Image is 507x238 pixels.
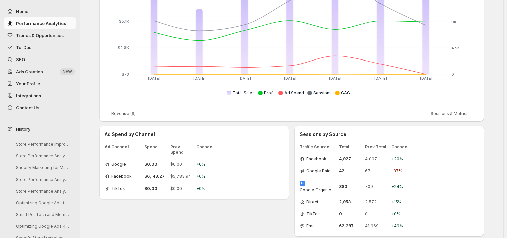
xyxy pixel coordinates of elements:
[451,46,460,50] tspan: 4.5K
[11,151,74,161] button: Store Performance Analysis and Recommendations
[391,156,411,162] span: +20%
[306,199,318,205] span: Direct
[391,144,411,150] span: Change
[4,90,76,102] a: Integrations
[111,111,136,116] span: Revenue ($)
[170,144,194,155] span: Prev Spend
[264,90,275,95] span: Profit
[365,223,389,229] span: 41,969
[118,45,129,50] tspan: $2.6K
[365,211,389,217] span: 0
[306,156,326,162] span: Facebook
[105,144,142,155] span: Ad Channel
[420,76,432,81] tspan: [DATE]
[4,102,76,114] button: Contact Us
[4,53,76,66] a: SEO
[16,69,43,74] span: Ads Creation
[365,199,389,205] span: 2,572
[11,221,74,231] button: Optimizing Google Ads Keywords Strategy
[16,45,31,50] span: To-Dos
[365,184,389,189] span: 709
[374,76,387,81] tspan: [DATE]
[284,76,296,81] tspan: [DATE]
[170,174,194,179] span: $5,783.94
[391,223,411,229] span: +49%
[365,168,389,174] span: 67
[111,162,126,167] span: Google
[4,17,76,29] button: Performance Analytics
[313,90,332,95] span: Sessions
[391,168,411,174] span: -37%
[63,69,72,74] span: NEW
[11,162,74,173] button: Shopify Marketing for MareFolk Store
[4,41,76,53] button: To-Dos
[196,162,216,167] span: +0%
[4,5,76,17] button: Home
[16,57,25,62] span: SEO
[339,199,362,205] span: 2,953
[122,72,129,77] tspan: $73
[306,223,317,229] span: Email
[196,186,216,191] span: +0%
[111,174,132,179] span: Facebook
[144,144,168,155] span: Spend
[16,33,64,38] span: Trends & Opportunities
[341,90,350,95] span: CAC
[4,29,76,41] button: Trends & Opportunities
[239,76,251,81] tspan: [DATE]
[16,21,66,26] span: Performance Analytics
[4,78,76,90] a: Your Profile
[233,90,255,95] span: Total Sales
[391,211,411,217] span: +0%
[339,144,362,150] span: Total
[339,223,362,229] span: 62,387
[144,162,168,167] span: $0.00
[144,174,168,179] span: $6,149.27
[148,76,160,81] tspan: [DATE]
[16,105,39,110] span: Contact Us
[16,93,41,98] span: Integrations
[365,144,389,150] span: Prev Total
[196,174,216,179] span: +6%
[144,186,168,191] span: $0.00
[306,211,320,217] span: TikTok
[339,168,362,174] span: 42
[11,186,74,196] button: Store Performance Analysis and Recommendations
[16,81,40,86] span: Your Profile
[119,19,129,24] tspan: $5.1K
[11,139,74,149] button: Store Performance Improvement Analysis
[16,9,28,14] span: Home
[105,131,284,138] h3: Ad Spend by Channel
[11,209,74,220] button: Smart Pet Tech and Meme Tees
[300,144,336,150] span: Traffic Source
[11,174,74,185] button: Store Performance Analysis and Suggestions
[339,156,362,162] span: 4,927
[300,131,479,138] h3: Sessions by Source
[111,186,125,191] span: TikTok
[11,198,74,208] button: Optimizing Google Ads for Better ROI
[339,211,362,217] span: 0
[306,168,331,174] span: Google Paid
[170,162,194,167] span: $0.00
[170,186,194,191] span: $0.00
[365,156,389,162] span: 4,097
[4,66,76,78] button: Ads Creation
[391,184,411,189] span: +24%
[451,20,457,24] tspan: 9K
[193,76,206,81] tspan: [DATE]
[339,184,362,189] span: 880
[16,126,30,132] span: History
[329,76,341,81] tspan: [DATE]
[300,187,331,193] span: Google Organic
[391,199,411,205] span: +15%
[196,144,216,155] span: Change
[284,90,304,95] span: Ad Spend
[451,72,454,77] tspan: 0
[300,181,305,186] div: G
[431,111,469,116] span: Sessions & Metrics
